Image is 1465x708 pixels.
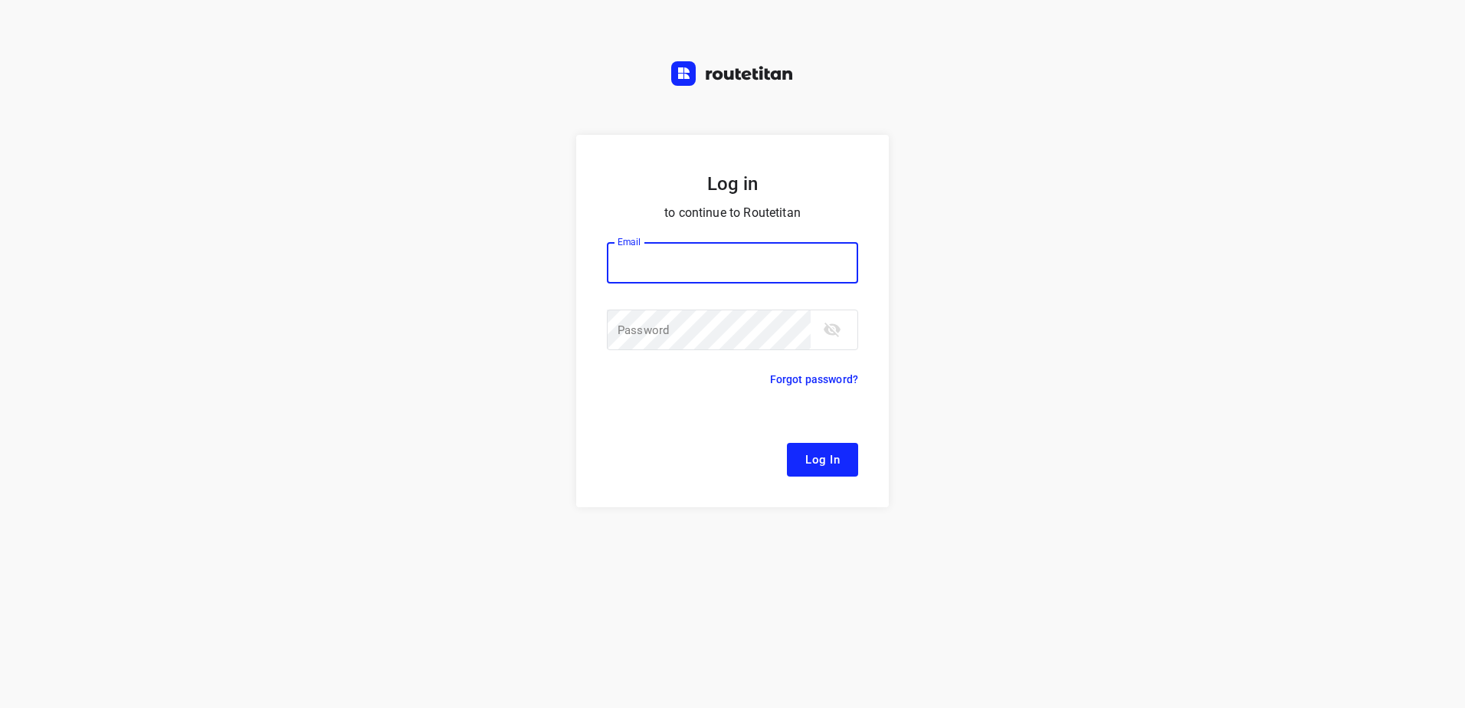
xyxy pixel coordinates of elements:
[607,172,858,196] h5: Log in
[607,202,858,224] p: to continue to Routetitan
[787,443,858,477] button: Log In
[770,370,858,388] p: Forgot password?
[805,450,840,470] span: Log In
[671,61,794,86] img: Routetitan
[817,314,847,345] button: toggle password visibility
